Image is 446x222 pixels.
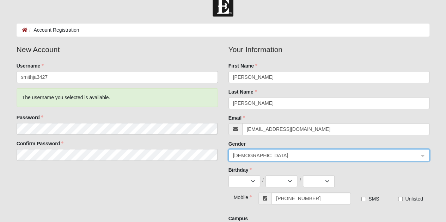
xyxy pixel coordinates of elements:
[368,196,379,202] span: SMS
[405,196,423,202] span: Unlisted
[228,215,248,222] label: Campus
[361,197,366,201] input: SMS
[228,88,257,95] label: Last Name
[398,197,403,201] input: Unlisted
[228,140,246,147] label: Gender
[17,62,44,69] label: Username
[228,114,245,121] label: Email
[28,26,79,34] li: Account Registration
[17,88,218,107] div: The username you selected is available.
[228,166,252,173] label: Birthday
[17,44,218,55] legend: New Account
[228,44,430,55] legend: Your Information
[228,62,257,69] label: First Name
[233,152,419,159] span: Male
[17,140,64,147] label: Confirm Password
[299,177,301,184] span: /
[17,114,43,121] label: Password
[228,192,245,201] div: Mobile
[262,177,264,184] span: /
